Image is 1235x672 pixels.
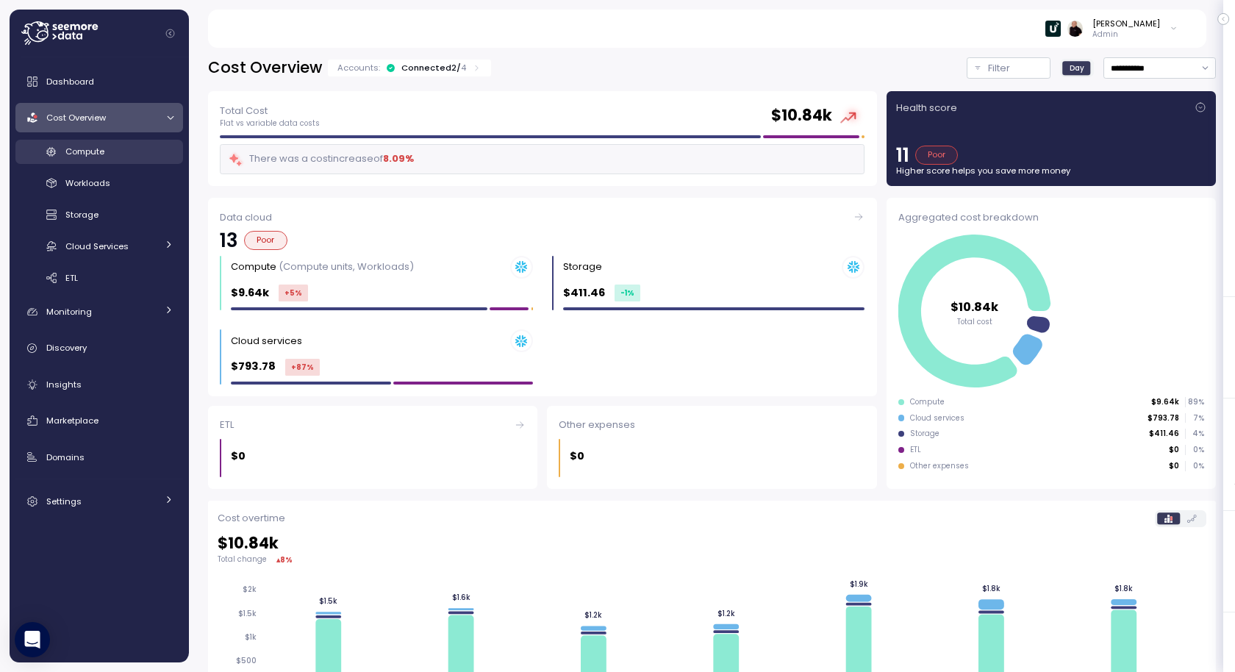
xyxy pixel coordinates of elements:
[988,61,1010,76] p: Filter
[910,397,945,407] div: Compute
[218,533,1206,554] h2: $ 10.84k
[231,358,276,375] p: $793.78
[771,105,832,126] h2: $ 10.84k
[951,298,999,315] tspan: $10.84k
[563,260,602,274] div: Storage
[383,151,414,166] div: 8.09 %
[46,76,94,87] span: Dashboard
[65,209,99,221] span: Storage
[231,260,414,274] div: Compute
[65,177,110,189] span: Workloads
[1186,445,1203,455] p: 0 %
[15,234,183,258] a: Cloud Services
[453,593,471,602] tspan: $1.6k
[1092,18,1160,29] div: [PERSON_NAME]
[279,260,414,274] p: (Compute units, Workloads)
[1148,413,1179,423] p: $793.78
[957,316,992,326] tspan: Total cost
[238,609,257,618] tspan: $1.5k
[1149,429,1179,439] p: $411.46
[46,342,87,354] span: Discovery
[615,285,640,301] div: -1 %
[208,406,537,489] a: ETL$0
[15,443,183,472] a: Domains
[586,610,604,620] tspan: $1.2k
[1070,62,1084,74] span: Day
[276,554,293,565] div: ▴
[231,448,246,465] p: $0
[967,57,1050,79] button: Filter
[245,632,257,642] tspan: $1k
[46,496,82,507] span: Settings
[280,554,293,565] div: 8 %
[896,146,909,165] p: 11
[208,57,322,79] h2: Cost Overview
[46,112,106,124] span: Cost Overview
[910,429,939,439] div: Storage
[401,62,466,74] div: Connected 2 /
[15,265,183,290] a: ETL
[218,554,267,565] p: Total change
[15,203,183,227] a: Storage
[231,334,302,348] div: Cloud services
[218,511,285,526] p: Cost overtime
[910,445,921,455] div: ETL
[46,451,85,463] span: Domains
[220,118,320,129] p: Flat vs variable data costs
[285,359,320,376] div: +87 %
[220,231,238,250] p: 13
[15,67,183,96] a: Dashboard
[328,60,491,76] div: Accounts:Connected2/4
[563,285,605,301] p: $411.46
[220,104,320,118] p: Total Cost
[231,285,269,301] p: $9.64k
[910,413,964,423] div: Cloud services
[1045,21,1061,36] img: 67a86e9a0ae6e07bf18056ca.PNG
[1186,397,1203,407] p: 89 %
[279,285,308,301] div: +5 %
[65,240,129,252] span: Cloud Services
[461,62,466,74] p: 4
[243,585,257,594] tspan: $2k
[1092,29,1160,40] p: Admin
[985,584,1003,593] tspan: $1.8k
[896,165,1206,176] p: Higher score helps you save more money
[898,210,1204,225] div: Aggregated cost breakdown
[65,272,78,284] span: ETL
[1151,397,1179,407] p: $9.64k
[15,171,183,196] a: Workloads
[1186,429,1203,439] p: 4 %
[1169,461,1179,471] p: $0
[15,406,183,435] a: Marketplace
[46,415,99,426] span: Marketplace
[46,379,82,390] span: Insights
[1186,461,1203,471] p: 0 %
[1118,583,1136,593] tspan: $1.8k
[1186,413,1203,423] p: 7 %
[228,151,414,168] div: There was a cost increase of
[244,231,287,250] div: Poor
[1169,445,1179,455] p: $0
[15,334,183,363] a: Discovery
[236,656,257,665] tspan: $500
[15,370,183,399] a: Insights
[915,146,959,165] div: Poor
[65,146,104,157] span: Compute
[1067,21,1083,36] img: ALV-UjUsX8dtXsROqWxpA78lxJVELeEW9gkF6puEZdlLD1G-pgj9hy48kl00-ZFSTu8ES3M7LCkt1gYbvxM7v6kVWAuXQgRYJ...
[337,62,380,74] p: Accounts:
[161,28,179,39] button: Collapse navigation
[320,596,338,606] tspan: $1.5k
[220,210,865,225] div: Data cloud
[208,198,877,396] a: Data cloud13PoorCompute (Compute units, Workloads)$9.64k+5%Storage $411.46-1%Cloud services $793....
[46,306,92,318] span: Monitoring
[896,101,957,115] p: Health score
[15,487,183,516] a: Settings
[719,608,737,618] tspan: $1.2k
[570,448,584,465] p: $0
[220,418,526,432] div: ETL
[15,297,183,326] a: Monitoring
[15,622,50,657] div: Open Intercom Messenger
[559,418,865,432] div: Other expenses
[852,579,870,588] tspan: $1.9k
